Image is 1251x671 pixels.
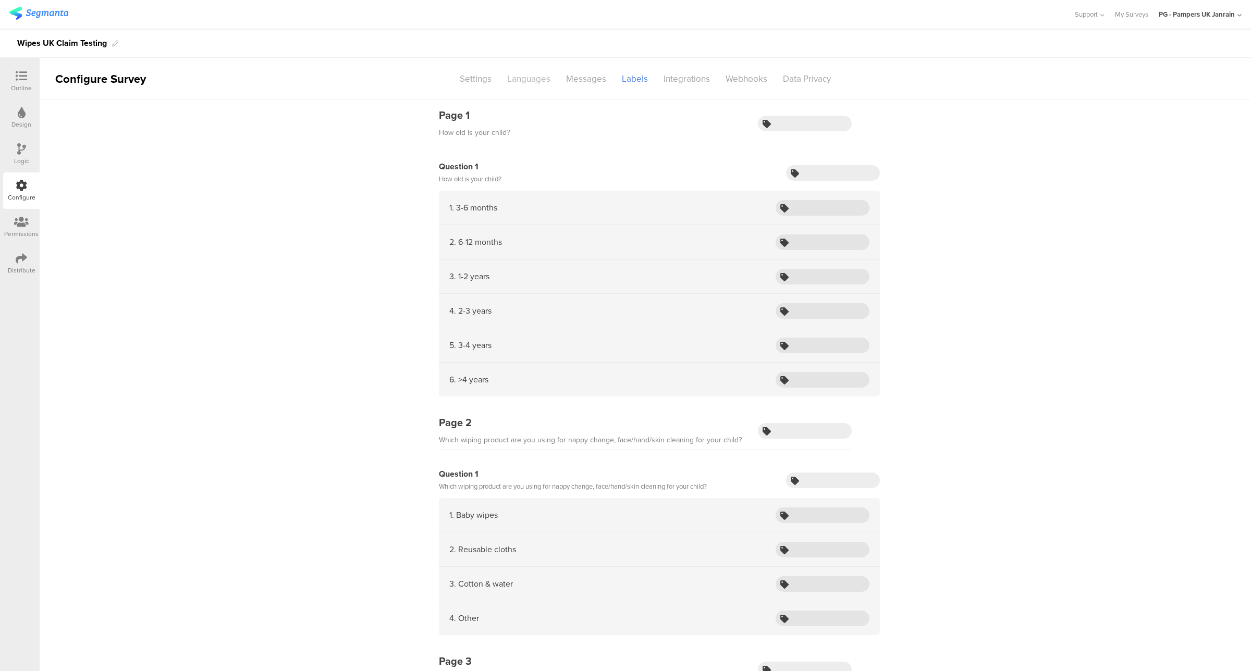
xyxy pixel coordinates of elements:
[449,339,492,351] div: 5. 3-4 years
[1159,9,1235,19] div: PG - Pampers UK Janrain
[439,127,510,139] div: How old is your child?
[439,653,736,669] div: Page 3
[11,83,32,93] div: Outline
[9,7,68,20] img: segmanta logo
[558,70,614,88] div: Messages
[449,543,516,555] div: 2. Reusable cloths
[775,70,839,88] div: Data Privacy
[439,415,742,430] div: Page 2
[449,305,492,317] div: 4. 2-3 years
[449,578,513,590] div: 3. Cotton & water
[718,70,775,88] div: Webhooks
[449,236,502,248] div: 2. 6-12 months
[4,229,39,239] div: Permissions
[439,480,707,493] div: Which wiping product are you using for nappy change, face/hand/skin cleaning for your child?
[656,70,718,88] div: Integrations
[439,160,501,173] div: Question 1
[11,120,31,129] div: Design
[449,509,498,521] div: 1. Baby wipes
[499,70,558,88] div: Languages
[449,374,488,386] div: 6. >4 years
[40,70,160,88] div: Configure Survey
[449,202,497,214] div: 1. 3-6 months
[452,70,499,88] div: Settings
[439,434,742,446] div: Which wiping product are you using for nappy change, face/hand/skin cleaning for your child?
[14,156,29,166] div: Logic
[8,266,35,275] div: Distribute
[449,612,479,624] div: 4. Other
[8,193,35,202] div: Configure
[449,270,489,282] div: 3. 1-2 years
[614,70,656,88] div: Labels
[439,107,510,123] div: Page 1
[439,173,501,185] div: How old is your child?
[439,468,707,480] div: Question 1
[1075,9,1098,19] span: Support
[17,35,107,52] div: Wipes UK Claim Testing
